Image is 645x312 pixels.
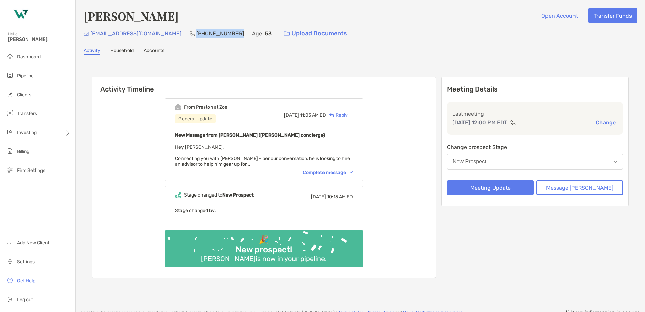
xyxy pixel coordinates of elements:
[222,192,254,198] b: New Prospect
[184,104,227,110] div: From Preston at Zoe
[190,31,195,36] img: Phone Icon
[175,206,353,215] p: Stage changed by:
[17,92,31,98] span: Clients
[350,171,353,173] img: Chevron icon
[594,119,618,126] button: Change
[452,118,507,127] p: [DATE] 12:00 PM EDT
[233,245,295,255] div: New prospect!
[6,147,14,155] img: billing icon
[8,3,32,27] img: Zoe Logo
[6,52,14,60] img: dashboard icon
[6,166,14,174] img: firm-settings icon
[84,32,89,36] img: Email Icon
[17,297,33,303] span: Log out
[17,54,41,60] span: Dashboard
[613,161,617,163] img: Open dropdown arrow
[175,114,216,123] div: General Update
[144,48,164,55] a: Accounts
[447,85,623,94] p: Meeting Details
[198,255,329,263] div: [PERSON_NAME] is now in your pipeline.
[6,109,14,117] img: transfers icon
[6,71,14,79] img: pipeline icon
[8,36,71,42] span: [PERSON_NAME]!
[196,29,244,38] p: [PHONE_NUMBER]
[110,48,134,55] a: Household
[175,192,181,198] img: Event icon
[300,112,326,118] span: 11:05 AM ED
[6,295,14,303] img: logout icon
[175,104,181,110] img: Event icon
[6,257,14,265] img: settings icon
[303,170,353,175] div: Complete message
[265,29,272,38] p: 53
[92,77,436,93] h6: Activity Timeline
[327,194,353,200] span: 10:15 AM ED
[17,130,37,135] span: Investing
[17,167,45,173] span: Firm Settings
[17,259,35,265] span: Settings
[175,144,350,167] span: Hey [PERSON_NAME], Connecting you with [PERSON_NAME] - per our conversation, he is looking to hir...
[84,8,179,24] h4: [PERSON_NAME]
[17,149,29,154] span: Billing
[284,112,299,118] span: [DATE]
[84,48,100,55] a: Activity
[175,132,325,138] b: New Message from [PERSON_NAME] ([PERSON_NAME] concierge)
[447,154,623,170] button: New Prospect
[447,143,623,151] p: Change prospect Stage
[252,29,262,38] p: Age
[588,8,637,23] button: Transfer Funds
[536,8,583,23] button: Open Account
[6,90,14,98] img: clients icon
[536,180,623,195] button: Message [PERSON_NAME]
[17,111,37,116] span: Transfers
[510,120,516,125] img: communication type
[284,31,290,36] img: button icon
[453,159,486,165] div: New Prospect
[6,238,14,246] img: add_new_client icon
[17,278,35,284] span: Get Help
[311,194,326,200] span: [DATE]
[447,180,534,195] button: Meeting Update
[17,73,34,79] span: Pipeline
[280,26,352,41] a: Upload Documents
[326,112,348,119] div: Reply
[17,240,49,246] span: Add New Client
[6,276,14,284] img: get-help icon
[329,113,334,118] img: Reply icon
[256,235,272,245] div: 🎉
[90,29,181,38] p: [EMAIL_ADDRESS][DOMAIN_NAME]
[452,110,618,118] p: Last meeting
[6,128,14,136] img: investing icon
[184,192,254,198] div: Stage changed to
[165,230,363,262] img: Confetti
